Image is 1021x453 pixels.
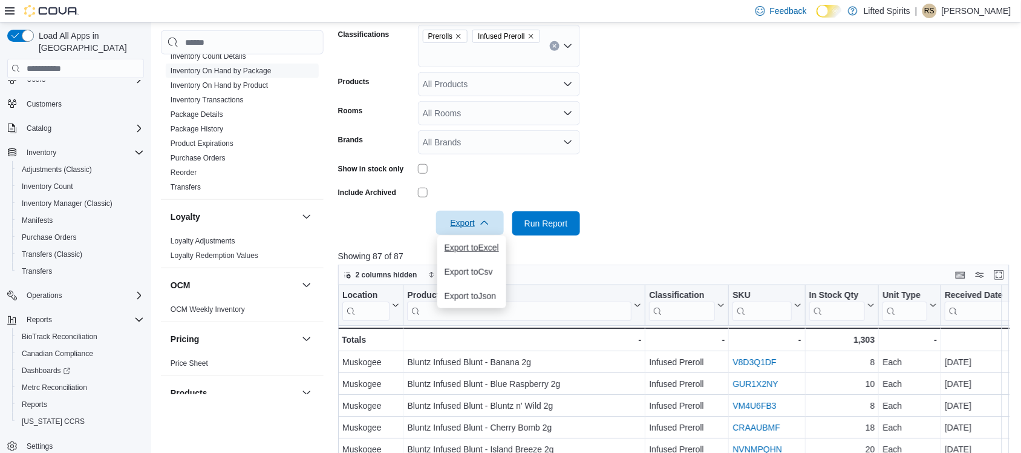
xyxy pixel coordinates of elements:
span: Purchase Orders [17,230,144,245]
span: Inventory Count [17,179,144,194]
div: 1,303 [809,332,875,347]
span: Transfers [171,182,201,192]
div: Classification [649,290,715,302]
div: Unit Type [882,290,927,321]
button: Products [171,387,297,399]
span: Inventory Count Details [171,51,246,61]
button: Sort fields [423,268,477,282]
div: Totals [342,332,399,347]
button: Metrc Reconciliation [12,379,149,396]
span: Manifests [17,213,144,228]
a: Inventory On Hand by Product [171,81,268,90]
span: Transfers (Classic) [22,250,82,259]
div: Each [882,355,937,370]
span: Infused Preroll [478,30,524,42]
a: CRAAUBMF [732,423,780,433]
div: Product [407,290,631,302]
div: 18 [809,421,875,435]
button: Classification [649,290,725,321]
a: Transfers [171,183,201,191]
span: Export [443,211,497,235]
button: Operations [22,288,67,303]
a: V8D3Q1DF [732,358,776,368]
button: Transfers [12,263,149,280]
span: Inventory Manager (Classic) [17,196,144,211]
div: 8 [809,399,875,414]
button: Open list of options [563,108,573,118]
span: Reports [17,397,144,412]
span: Adjustments (Classic) [17,162,144,177]
span: [US_STATE] CCRS [22,417,85,426]
button: Adjustments (Classic) [12,161,149,178]
div: Bluntz Infused Blunt - Blue Raspberry 2g [407,377,641,392]
span: Reports [22,312,144,327]
span: Settings [27,441,53,451]
span: Dashboards [17,363,144,378]
span: Inventory Manager (Classic) [22,199,113,208]
div: Product [407,290,631,321]
a: Reports [17,397,52,412]
a: Reorder [171,168,197,177]
div: Pricing [161,356,324,375]
div: Muskogee [342,355,399,370]
button: Open list of options [563,137,573,147]
div: Bluntz Infused Blunt - Cherry Bomb 2g [407,421,641,435]
button: Product [407,290,641,321]
span: Loyalty Redemption Values [171,251,258,260]
div: Unit Type [882,290,927,302]
button: SKU [732,290,801,321]
button: OCM [171,279,297,291]
span: Catalog [22,121,144,136]
button: Catalog [22,121,56,136]
a: Package History [171,125,223,133]
label: Products [338,77,370,87]
span: Manifests [22,216,53,225]
label: Include Archived [338,188,396,197]
p: | [915,4,918,18]
a: Transfers (Classic) [17,247,87,262]
span: Run Report [524,217,568,230]
a: Purchase Orders [17,230,82,245]
div: In Stock Qty [809,290,866,321]
div: Muskogee [342,399,399,414]
a: Inventory Count [17,179,78,194]
h3: Products [171,387,207,399]
span: Export to Json [445,291,499,301]
button: Operations [2,287,149,304]
button: 2 columns hidden [339,268,422,282]
a: Purchase Orders [171,154,226,162]
button: Location [342,290,399,321]
a: Transfers [17,264,57,279]
a: Price Sheet [171,359,208,368]
span: Transfers [22,266,52,276]
a: BioTrack Reconciliation [17,329,102,344]
span: Export to Csv [445,267,499,277]
a: Customers [22,97,67,111]
button: Reports [22,312,57,327]
a: Dashboards [17,363,75,378]
button: Manifests [12,212,149,229]
h3: Loyalty [171,211,200,223]
a: GUR1X2NY [732,380,778,389]
span: Reports [22,400,47,409]
button: Products [299,386,314,400]
button: OCM [299,278,314,293]
span: BioTrack Reconciliation [17,329,144,344]
p: Lifted Spirits [864,4,910,18]
button: [US_STATE] CCRS [12,413,149,430]
div: Location [342,290,390,321]
button: Purchase Orders [12,229,149,246]
div: Bluntz Infused Blunt - Banana 2g [407,355,641,370]
button: Open list of options [563,79,573,89]
div: Location [342,290,390,302]
span: Customers [27,99,62,109]
p: [PERSON_NAME] [942,4,1011,18]
span: Prerolls [423,30,468,43]
span: Inventory On Hand by Package [171,66,272,76]
button: Reports [12,396,149,413]
button: Export toJson [437,284,506,308]
div: - [732,332,801,347]
div: Bluntz Infused Blunt - Bluntz n' Wild 2g [407,399,641,414]
span: Washington CCRS [17,414,144,429]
